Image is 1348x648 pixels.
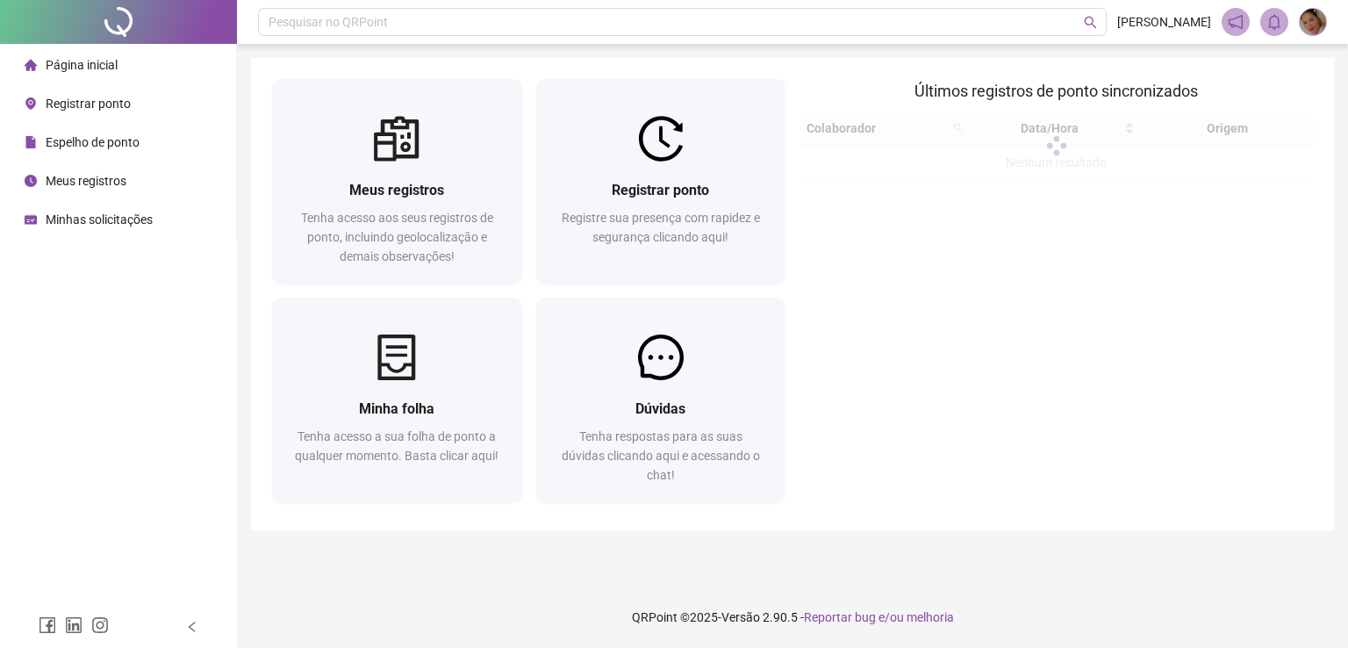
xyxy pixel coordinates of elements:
a: Minha folhaTenha acesso a sua folha de ponto a qualquer momento. Basta clicar aqui! [272,298,522,502]
span: Minha folha [359,400,434,417]
a: Meus registrosTenha acesso aos seus registros de ponto, incluindo geolocalização e demais observa... [272,79,522,284]
footer: QRPoint © 2025 - 2.90.5 - [237,587,1348,648]
span: clock-circle [25,175,37,187]
span: file [25,136,37,148]
span: environment [25,97,37,110]
span: bell [1266,14,1282,30]
span: Tenha acesso aos seus registros de ponto, incluindo geolocalização e demais observações! [301,211,493,263]
span: Registre sua presença com rapidez e segurança clicando aqui! [562,211,760,244]
span: Tenha acesso a sua folha de ponto a qualquer momento. Basta clicar aqui! [295,429,498,463]
span: Versão [721,610,760,624]
img: 90499 [1300,9,1326,35]
span: schedule [25,213,37,226]
span: Tenha respostas para as suas dúvidas clicando aqui e acessando o chat! [562,429,760,482]
span: Espelho de ponto [46,135,140,149]
span: search [1084,16,1097,29]
a: DúvidasTenha respostas para as suas dúvidas clicando aqui e acessando o chat! [536,298,786,502]
span: Meus registros [46,174,126,188]
span: notification [1228,14,1244,30]
span: Reportar bug e/ou melhoria [804,610,954,624]
a: Registrar pontoRegistre sua presença com rapidez e segurança clicando aqui! [536,79,786,284]
span: Últimos registros de ponto sincronizados [914,82,1198,100]
span: Página inicial [46,58,118,72]
span: Registrar ponto [46,97,131,111]
span: facebook [39,616,56,634]
span: home [25,59,37,71]
span: Minhas solicitações [46,212,153,227]
span: left [186,621,198,633]
span: linkedin [65,616,82,634]
span: Meus registros [349,182,444,198]
span: Registrar ponto [612,182,709,198]
span: [PERSON_NAME] [1117,12,1211,32]
span: Dúvidas [635,400,685,417]
span: instagram [91,616,109,634]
